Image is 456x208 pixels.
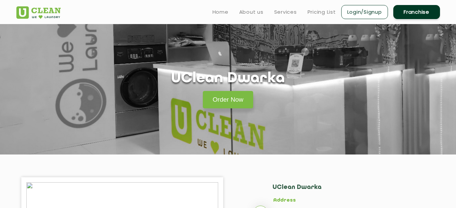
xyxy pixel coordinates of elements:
[393,5,440,19] a: Franchise
[274,8,297,16] a: Services
[308,8,336,16] a: Pricing List
[273,184,415,198] h2: UClean Dwarka
[212,8,229,16] a: Home
[16,6,61,19] img: UClean Laundry and Dry Cleaning
[203,91,254,108] a: Order Now
[273,198,415,204] h5: Address
[239,8,264,16] a: About us
[341,5,388,19] a: Login/Signup
[171,70,285,87] h1: UClean Dwarka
